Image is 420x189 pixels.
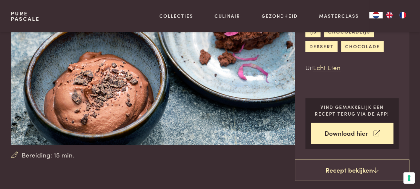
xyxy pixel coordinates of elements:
[396,12,409,18] a: FR
[341,41,384,52] a: chocolade
[369,12,409,18] aside: Language selected: Nederlands
[11,11,40,21] a: PurePascale
[295,160,409,181] a: Recept bekijken
[305,63,399,72] p: Uit
[215,12,240,19] a: Culinair
[369,12,383,18] div: Language
[159,12,193,19] a: Collecties
[305,41,337,52] a: dessert
[311,123,393,144] a: Download hier
[262,12,298,19] a: Gezondheid
[369,12,383,18] a: NL
[22,150,74,160] span: Bereiding: 15 min.
[319,12,359,19] a: Masterclass
[383,12,396,18] a: EN
[313,63,340,72] a: Echt Eten
[383,12,409,18] ul: Language list
[311,104,393,117] p: Vind gemakkelijk een recept terug via de app!
[403,172,415,184] button: Uw voorkeuren voor toestemming voor trackingtechnologieën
